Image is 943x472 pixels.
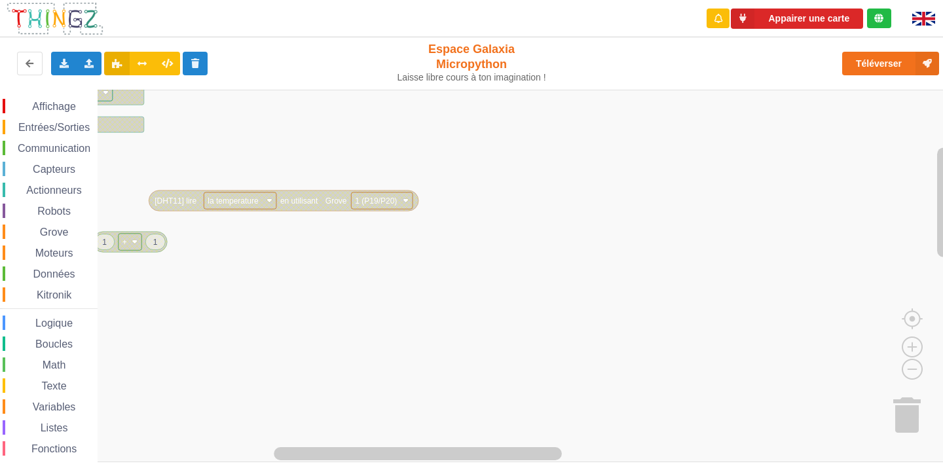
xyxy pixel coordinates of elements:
[33,247,75,259] span: Moteurs
[29,443,79,454] span: Fonctions
[39,380,68,391] span: Texte
[153,238,158,247] text: 1
[41,359,68,371] span: Math
[33,338,75,350] span: Boucles
[38,227,71,238] span: Grove
[867,9,891,28] div: Tu es connecté au serveur de création de Thingz
[31,401,78,412] span: Variables
[30,101,77,112] span: Affichage
[325,196,347,206] text: Grove
[24,185,84,196] span: Actionneurs
[122,238,127,247] text: +
[912,12,935,26] img: gb.png
[102,238,107,247] text: 1
[31,164,77,175] span: Capteurs
[16,122,92,133] span: Entrées/Sorties
[355,196,397,206] text: 1 (P19/P20)
[33,318,75,329] span: Logique
[35,289,73,300] span: Kitronik
[280,196,318,206] text: en utilisant
[155,196,196,206] text: [DHT11] lire
[392,72,552,83] div: Laisse libre cours à ton imagination !
[35,206,73,217] span: Robots
[16,143,92,154] span: Communication
[392,42,552,83] div: Espace Galaxia Micropython
[731,9,863,29] button: Appairer une carte
[6,1,104,36] img: thingz_logo.png
[31,268,77,280] span: Données
[842,52,939,75] button: Téléverser
[208,196,259,206] text: la temperature
[39,422,70,433] span: Listes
